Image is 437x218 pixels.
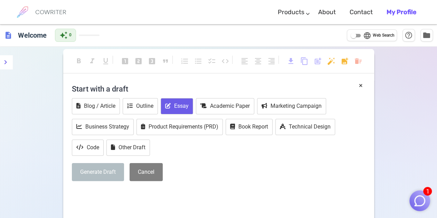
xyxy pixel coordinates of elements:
span: post_add [314,57,322,65]
a: My Profile [387,2,416,22]
span: looks_two [134,57,143,65]
button: Other Draft [106,140,150,156]
h6: COWRITER [35,9,66,15]
button: Technical Design [275,119,335,135]
span: format_list_numbered [181,57,189,65]
h6: Click to edit title [15,28,49,42]
button: Blog / Article [72,98,120,114]
span: 1 [423,187,432,196]
span: language [363,31,371,40]
span: format_italic [88,57,96,65]
button: Book Report [226,119,273,135]
span: auto_awesome [59,31,68,39]
span: download [287,57,295,65]
button: Academic Paper [196,98,254,114]
span: format_list_bulleted [194,57,202,65]
span: 0 [69,32,72,39]
a: Contact [350,2,373,22]
span: content_copy [300,57,308,65]
button: × [359,80,363,91]
span: format_align_right [267,57,276,65]
span: delete_sweep [354,57,362,65]
span: folder [422,31,431,39]
button: Product Requirements (PRD) [136,119,223,135]
span: checklist [208,57,216,65]
button: Generate Draft [72,163,124,181]
button: Help & Shortcuts [402,29,415,41]
button: Outline [123,98,158,114]
button: 1 [409,190,430,211]
span: format_align_center [254,57,262,65]
span: format_quote [161,57,170,65]
span: Web Search [373,32,395,39]
span: format_bold [75,57,83,65]
b: My Profile [387,8,416,16]
span: help_outline [405,31,413,39]
span: format_align_left [240,57,249,65]
button: Business Strategy [72,119,134,135]
a: Products [278,2,304,22]
span: code [221,57,229,65]
span: auto_fix_high [327,57,335,65]
button: Manage Documents [420,29,433,41]
span: description [4,31,12,39]
img: brand logo [14,3,31,21]
span: add_photo_alternate [341,57,349,65]
button: Essay [161,98,193,114]
span: looks_3 [148,57,156,65]
button: Marketing Campaign [257,98,326,114]
button: Code [72,140,104,156]
span: looks_one [121,57,129,65]
span: format_underlined [102,57,110,65]
button: Cancel [130,163,163,181]
img: Close chat [413,194,426,207]
a: About [318,2,336,22]
h4: Start with a draft [72,80,365,97]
